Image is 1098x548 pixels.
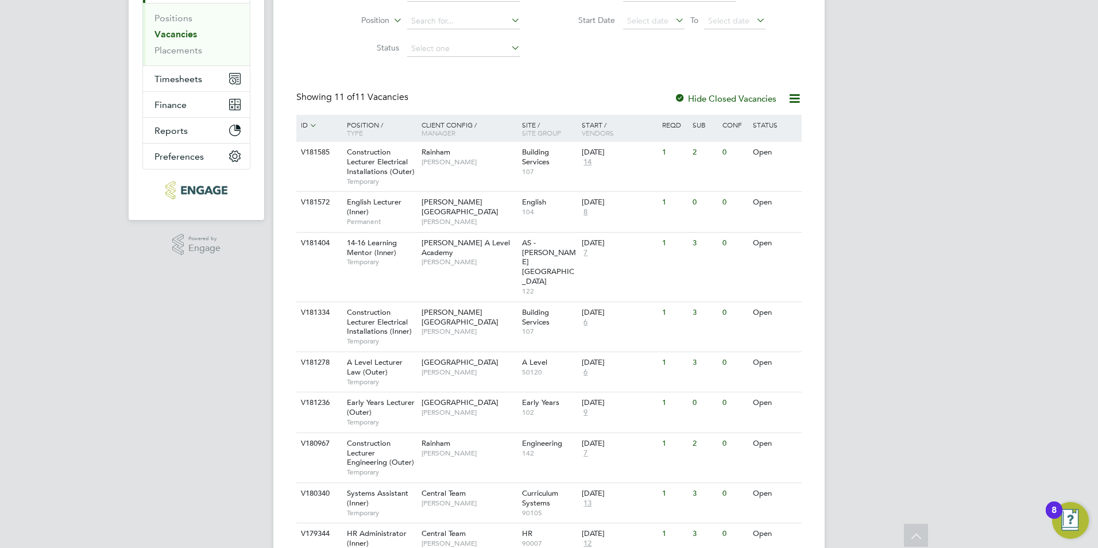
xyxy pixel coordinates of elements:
div: 0 [720,523,749,545]
span: 11 Vacancies [334,91,408,103]
div: 1 [659,302,689,323]
span: Construction Lecturer Electrical Installations (Outer) [347,147,415,176]
span: Temporary [347,257,416,267]
span: 50120 [522,368,577,377]
span: AS - [PERSON_NAME][GEOGRAPHIC_DATA] [522,238,576,287]
span: Temporary [347,468,416,477]
span: [PERSON_NAME] [422,408,516,417]
span: Engage [188,244,221,253]
span: 107 [522,167,577,176]
a: Positions [154,13,192,24]
span: 90007 [522,539,577,548]
span: [PERSON_NAME] [422,157,516,167]
button: Finance [143,92,250,117]
div: Open [750,392,800,414]
div: 0 [720,433,749,454]
div: 0 [720,352,749,373]
div: Conf [720,115,749,134]
span: HR [522,528,532,538]
span: Finance [154,99,187,110]
div: 3 [690,302,720,323]
div: Sub [690,115,720,134]
span: Temporary [347,418,416,427]
div: [DATE] [582,398,656,408]
div: 0 [690,192,720,213]
span: 8 [582,207,589,217]
input: Select one [407,41,520,57]
div: ID [298,115,338,136]
span: Reports [154,125,188,136]
div: Start / [579,115,659,142]
div: Status [750,115,800,134]
span: Preferences [154,151,204,162]
div: Open [750,483,800,504]
div: V181278 [298,352,338,373]
div: Open [750,192,800,213]
span: [PERSON_NAME] [422,217,516,226]
span: 14 [582,157,593,167]
div: Open [750,142,800,163]
div: 3 [690,523,720,545]
span: Engineering [522,438,562,448]
span: 90105 [522,508,577,518]
a: Placements [154,45,202,56]
span: To [687,13,702,28]
span: 14-16 Learning Mentor (Inner) [347,238,397,257]
div: 1 [659,192,689,213]
div: V181572 [298,192,338,213]
span: Construction Lecturer Electrical Installations (Inner) [347,307,412,337]
span: 6 [582,368,589,377]
div: 0 [720,142,749,163]
div: Open [750,233,800,254]
span: Systems Assistant (Inner) [347,488,408,508]
div: [DATE] [582,439,656,449]
span: [PERSON_NAME] [422,539,516,548]
div: 1 [659,142,689,163]
div: 0 [720,302,749,323]
span: Rainham [422,438,450,448]
div: [DATE] [582,198,656,207]
span: Site Group [522,128,561,137]
span: Construction Lecturer Engineering (Outer) [347,438,414,468]
label: Start Date [549,15,615,25]
div: Open [750,433,800,454]
span: A Level [522,357,547,367]
span: [GEOGRAPHIC_DATA] [422,357,498,367]
div: 0 [720,192,749,213]
div: Open [750,523,800,545]
div: [DATE] [582,308,656,318]
span: 142 [522,449,577,458]
span: 13 [582,499,593,508]
span: Curriculum Systems [522,488,558,508]
a: Powered byEngage [172,234,221,256]
span: [PERSON_NAME] [422,327,516,336]
div: V181404 [298,233,338,254]
span: Central Team [422,488,466,498]
span: 104 [522,207,577,217]
span: [PERSON_NAME] [422,449,516,458]
span: 9 [582,408,589,418]
div: Position / [338,115,419,142]
div: [DATE] [582,529,656,539]
span: A Level Lecturer Law (Outer) [347,357,403,377]
div: 1 [659,523,689,545]
span: Central Team [422,528,466,538]
span: Building Services [522,147,550,167]
span: HR Administrator (Inner) [347,528,407,548]
div: Showing [296,91,411,103]
label: Status [333,43,399,53]
div: V180340 [298,483,338,504]
a: Go to home page [142,181,250,199]
div: V181334 [298,302,338,323]
span: Manager [422,128,455,137]
span: Building Services [522,307,550,327]
span: Early Years Lecturer (Outer) [347,398,415,417]
div: 0 [720,483,749,504]
div: 2 [690,433,720,454]
div: Client Config / [419,115,519,142]
div: 1 [659,433,689,454]
div: 3 [690,233,720,254]
div: 1 [659,483,689,504]
span: Timesheets [154,74,202,84]
span: 122 [522,287,577,296]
